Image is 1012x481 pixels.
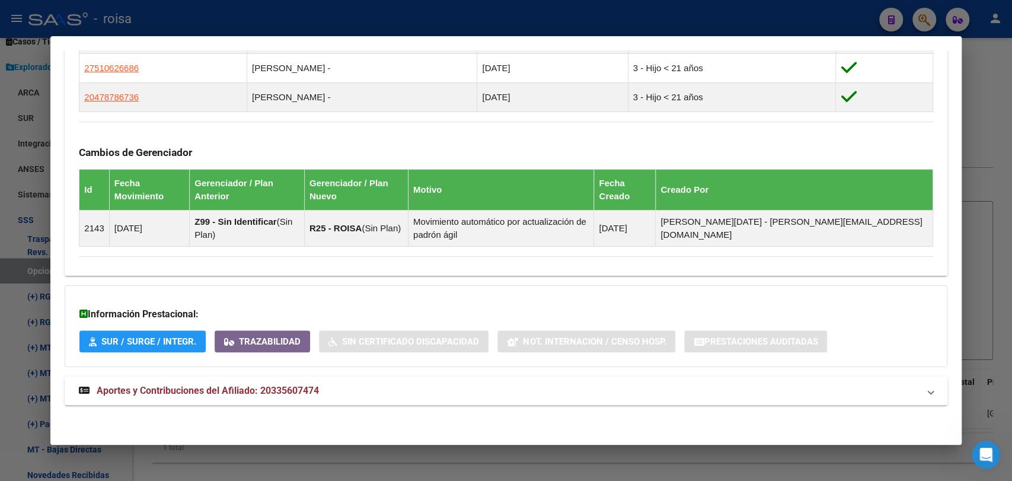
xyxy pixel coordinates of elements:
strong: R25 - ROISA [309,223,362,233]
button: Trazabilidad [215,330,310,352]
span: Sin Certificado Discapacidad [342,336,479,347]
button: Prestaciones Auditadas [684,330,827,352]
iframe: Intercom live chat [972,441,1000,469]
th: Id [79,170,109,211]
th: Motivo [408,170,593,211]
h3: Cambios de Gerenciador [79,146,933,159]
td: Movimiento automático por actualización de padrón ágil [408,211,593,247]
th: Creado Por [656,170,933,211]
span: Trazabilidad [239,336,301,347]
strong: Z99 - Sin Identificar [194,216,276,227]
mat-expansion-panel-header: Aportes y Contribuciones del Afiliado: 20335607474 [65,377,947,405]
td: [PERSON_NAME] - [247,54,477,83]
td: 3 - Hijo < 21 años [628,83,836,112]
th: Fecha Creado [594,170,656,211]
span: SUR / SURGE / INTEGR. [101,336,196,347]
button: Not. Internacion / Censo Hosp. [497,330,675,352]
span: Aportes y Contribuciones del Afiliado: 20335607474 [97,385,319,396]
td: ( ) [190,211,305,247]
td: [DATE] [477,83,628,112]
td: [PERSON_NAME][DATE] - [PERSON_NAME][EMAIL_ADDRESS][DOMAIN_NAME] [656,211,933,247]
td: [DATE] [109,211,189,247]
span: Not. Internacion / Censo Hosp. [523,336,666,347]
button: Sin Certificado Discapacidad [319,330,489,352]
td: ( ) [304,211,408,247]
th: Fecha Movimiento [109,170,189,211]
button: SUR / SURGE / INTEGR. [79,330,206,352]
span: Sin Plan [365,223,398,233]
td: [PERSON_NAME] - [247,83,477,112]
td: [DATE] [477,54,628,83]
td: 3 - Hijo < 21 años [628,54,836,83]
th: Gerenciador / Plan Nuevo [304,170,408,211]
span: Prestaciones Auditadas [704,336,818,347]
td: [DATE] [594,211,656,247]
h3: Información Prestacional: [79,307,932,321]
td: 2143 [79,211,109,247]
span: 27510626686 [84,63,139,73]
span: 20478786736 [84,92,139,102]
th: Gerenciador / Plan Anterior [190,170,305,211]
